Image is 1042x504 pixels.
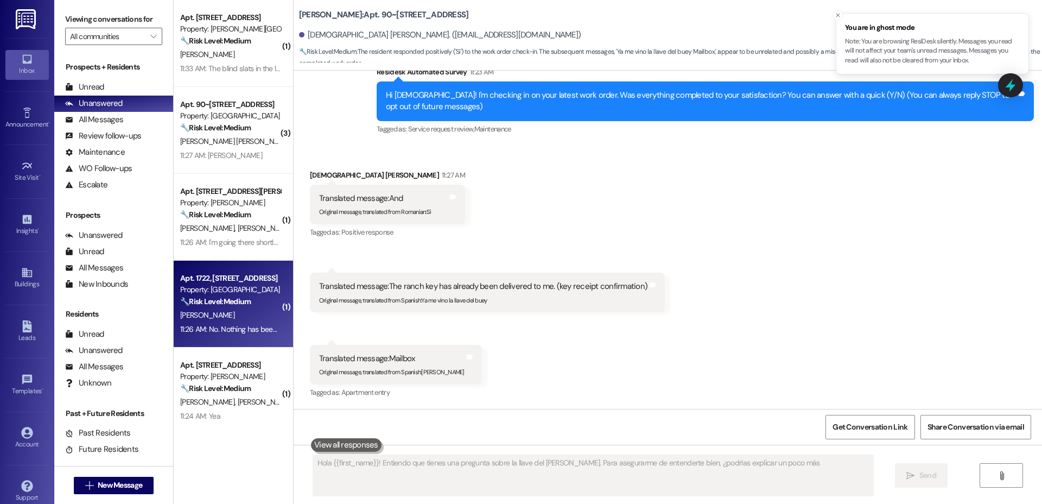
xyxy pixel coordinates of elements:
div: All Messages [65,361,123,373]
div: All Messages [65,262,123,274]
sub: Original message, translated from Romanian : Si [319,208,431,216]
a: Templates • [5,370,49,400]
span: Service request review , [408,124,474,134]
span: • [37,225,39,233]
i:  [150,32,156,41]
strong: 🔧 Risk Level: Medium [180,210,251,219]
i:  [85,481,93,490]
span: Maintenance [474,124,511,134]
div: Property: [PERSON_NAME] [180,371,281,382]
div: Unanswered [65,230,123,241]
strong: 🔧 Risk Level: Medium [299,47,357,56]
label: Viewing conversations for [65,11,162,28]
span: Apartment entry [341,388,390,397]
div: 11:27 AM: [PERSON_NAME] [180,150,262,160]
div: [DEMOGRAPHIC_DATA] [PERSON_NAME]. ([EMAIL_ADDRESS][DOMAIN_NAME]) [299,29,581,41]
button: Share Conversation via email [920,415,1031,439]
button: New Message [74,477,154,494]
div: Past + Future Residents [54,408,173,419]
input: All communities [70,28,145,45]
div: 11:24 AM: Yea [180,411,220,421]
button: Close toast [833,10,843,21]
div: Tagged as: [377,121,1034,137]
div: Property: [GEOGRAPHIC_DATA] [180,284,281,295]
span: [PERSON_NAME] [237,223,291,233]
div: 11:26 AM: No. Nothing has been repaired. It was just looked at and evaluate it, but nothing has b... [180,324,509,334]
div: Future Residents [65,444,138,455]
span: [PERSON_NAME] [180,49,234,59]
div: 11:33 AM: The blind slats in the living room have not been replaced. [180,64,386,73]
i:  [906,471,914,480]
div: Translated message: The ranch key has already been delivered to me. (key receipt confirmation) [319,281,647,292]
span: [PERSON_NAME] [180,310,234,320]
div: Apt. [STREET_ADDRESS][PERSON_NAME] [180,186,281,197]
span: [PERSON_NAME] [PERSON_NAME] [180,136,290,146]
div: Property: [GEOGRAPHIC_DATA] [180,110,281,122]
b: [PERSON_NAME]: Apt. 90~[STREET_ADDRESS] [299,9,469,21]
span: : The resident responded positively ('Si') to the work order check-in. The subsequent messages, '... [299,46,1042,70]
a: Inbox [5,50,49,79]
strong: 🔧 Risk Level: Medium [180,383,251,393]
div: 11:23 AM [467,66,494,78]
span: • [48,119,50,127]
button: Get Conversation Link [825,415,914,439]
span: Get Conversation Link [833,421,907,433]
button: Send [895,463,948,488]
p: Note: You are browsing ResiDesk silently. Messages you read will not affect your team's unread me... [845,37,1020,66]
div: New Inbounds [65,279,128,290]
div: Unknown [65,377,111,389]
div: Past Residents [65,427,131,439]
a: Insights • [5,210,49,240]
div: Prospects [54,210,173,221]
div: Tagged as: [310,385,482,400]
div: 11:27 AM [439,169,465,181]
span: [PERSON_NAME] [180,397,238,407]
sub: Original message, translated from Spanish : [PERSON_NAME] [319,368,465,376]
span: • [42,386,43,393]
div: Translated message: Mailbox [319,353,465,364]
div: Review follow-ups [65,130,141,142]
a: Leads [5,317,49,346]
div: Prospects + Residents [54,61,173,73]
i:  [997,471,1006,480]
span: New Message [98,480,142,491]
div: 11:26 AM: I'm going there shortly to check [180,237,307,247]
strong: 🔧 Risk Level: Medium [180,297,251,306]
span: You are in ghost mode [845,22,1020,33]
div: Escalate [65,179,107,191]
span: [PERSON_NAME] [180,223,238,233]
sub: Original message, translated from Spanish : Ya me vino la llave del buey [319,297,487,304]
div: Unread [65,81,104,93]
div: Property: [PERSON_NAME] [180,197,281,209]
strong: 🔧 Risk Level: Medium [180,123,251,133]
div: Residesk Automated Survey [377,66,1034,81]
img: ResiDesk Logo [16,9,38,29]
div: Apt. 90~[STREET_ADDRESS] [180,99,281,110]
div: Maintenance [65,147,125,158]
div: Unread [65,329,104,340]
a: Buildings [5,263,49,293]
div: Apt. [STREET_ADDRESS] [180,12,281,23]
textarea: Hola {{first_name}}! Entiendo que tienes una pregunta sobre la llave del [PERSON_NAME]. Para aseg... [313,455,873,496]
span: Send [919,470,936,481]
div: Hi [DEMOGRAPHIC_DATA]! I'm checking in on your latest work order. Was everything completed to you... [386,90,1016,113]
div: Unanswered [65,345,123,356]
div: Apt. [STREET_ADDRESS] [180,360,281,371]
div: [DEMOGRAPHIC_DATA] [PERSON_NAME] [310,169,465,185]
div: WO Follow-ups [65,163,132,174]
a: Account [5,424,49,453]
span: [PERSON_NAME] [237,397,291,407]
div: Unanswered [65,98,123,109]
span: • [39,172,41,180]
a: Site Visit • [5,157,49,186]
div: Property: [PERSON_NAME][GEOGRAPHIC_DATA] [180,23,281,35]
div: Apt. 1722, [STREET_ADDRESS] [180,273,281,284]
span: Share Conversation via email [927,421,1024,433]
div: Tagged as: [310,224,465,240]
div: Unread [65,246,104,257]
div: Residents [54,308,173,320]
div: All Messages [65,114,123,125]
strong: 🔧 Risk Level: Medium [180,36,251,46]
div: Translated message: And [319,193,431,204]
span: Positive response [341,228,393,237]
